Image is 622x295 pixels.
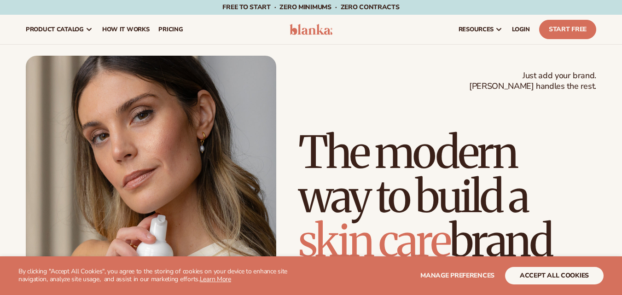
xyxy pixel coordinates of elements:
[459,26,494,33] span: resources
[454,15,507,44] a: resources
[222,3,399,12] span: Free to start · ZERO minimums · ZERO contracts
[102,26,150,33] span: How It Works
[539,20,596,39] a: Start Free
[26,26,84,33] span: product catalog
[18,268,307,283] p: By clicking "Accept All Cookies", you agree to the storing of cookies on your device to enhance s...
[420,271,494,280] span: Manage preferences
[505,267,604,284] button: accept all cookies
[154,15,187,44] a: pricing
[98,15,154,44] a: How It Works
[298,213,449,268] span: skin care
[200,275,231,283] a: Learn More
[158,26,183,33] span: pricing
[512,26,530,33] span: LOGIN
[469,70,596,92] span: Just add your brand. [PERSON_NAME] handles the rest.
[420,267,494,284] button: Manage preferences
[21,15,98,44] a: product catalog
[298,130,596,263] h1: The modern way to build a brand
[290,24,333,35] img: logo
[507,15,535,44] a: LOGIN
